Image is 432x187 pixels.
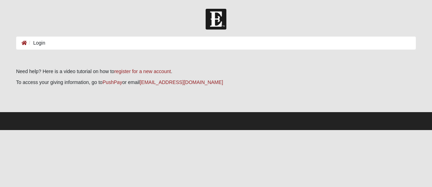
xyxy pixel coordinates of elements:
[114,69,171,74] a: register for a new account
[16,79,416,86] p: To access your giving information, go to or email
[206,9,226,30] img: Church of Eleven22 Logo
[16,68,416,75] p: Need help? Here is a video tutorial on how to .
[103,79,122,85] a: PushPay
[27,39,45,47] li: Login
[140,79,223,85] a: [EMAIL_ADDRESS][DOMAIN_NAME]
